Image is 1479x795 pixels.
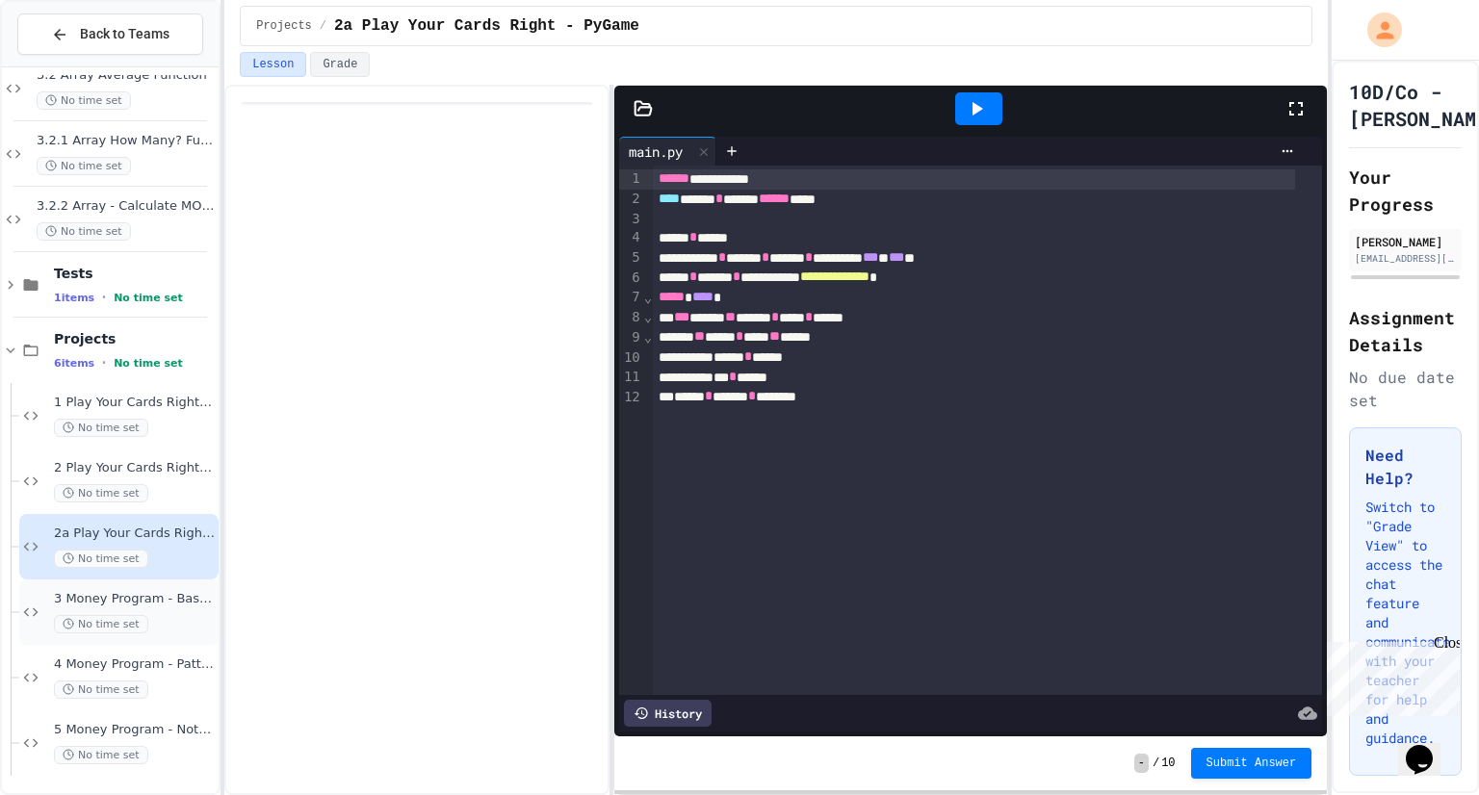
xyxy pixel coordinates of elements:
div: 6 [619,269,643,289]
div: 11 [619,368,643,388]
span: Fold line [643,309,653,324]
button: Submit Answer [1191,748,1312,779]
span: No time set [37,157,131,175]
span: 2 Play Your Cards Right - Improved [54,460,215,476]
span: 2a Play Your Cards Right - PyGame [334,14,639,38]
span: No time set [54,746,148,764]
span: No time set [54,680,148,699]
span: Projects [256,18,312,34]
div: 1 [619,169,643,190]
div: 5 [619,248,643,269]
span: No time set [54,615,148,633]
span: - [1134,754,1149,773]
span: 4 Money Program - Pattern Recogniton [54,656,215,673]
span: No time set [114,357,183,370]
div: Chat with us now!Close [8,8,133,122]
div: 2 [619,190,643,210]
div: main.py [619,137,716,166]
div: My Account [1347,8,1407,52]
span: No time set [54,550,148,568]
div: 9 [619,328,643,348]
span: No time set [37,91,131,110]
span: • [102,355,106,371]
h2: Your Progress [1349,164,1462,218]
button: Lesson [240,52,306,77]
span: 3.2 Array Average Function [37,67,215,84]
button: Back to Teams [17,13,203,55]
div: [EMAIL_ADDRESS][DOMAIN_NAME] [1355,251,1456,266]
div: main.py [619,141,692,162]
span: Fold line [643,290,653,305]
span: / [320,18,326,34]
span: 5 Money Program - Notes and Coins [54,722,215,738]
div: [PERSON_NAME] [1355,233,1456,250]
span: Back to Teams [80,24,169,44]
span: No time set [54,484,148,502]
span: 3 Money Program - Basic Version [54,591,215,607]
h3: Need Help? [1365,444,1445,490]
span: 1 items [54,292,94,304]
span: • [102,290,106,305]
span: 6 items [54,357,94,370]
div: No due date set [1349,366,1462,412]
div: 4 [619,228,643,248]
div: 3 [619,210,643,229]
span: No time set [37,222,131,241]
span: Submit Answer [1207,756,1297,771]
span: 2a Play Your Cards Right - PyGame [54,526,215,542]
span: No time set [54,419,148,437]
div: 8 [619,308,643,328]
div: History [624,700,712,727]
iframe: chat widget [1319,634,1460,716]
span: 3.2.2 Array - Calculate MODE Function [37,198,215,215]
span: 3.2.1 Array How Many? Function [37,133,215,149]
div: 12 [619,388,643,408]
span: Tests [54,265,215,282]
span: No time set [114,292,183,304]
p: Switch to "Grade View" to access the chat feature and communicate with your teacher for help and ... [1365,498,1445,748]
h2: Assignment Details [1349,304,1462,358]
span: 1 Play Your Cards Right - Basic Version [54,395,215,411]
span: Fold line [643,329,653,345]
span: Projects [54,330,215,347]
span: 10 [1161,756,1175,771]
div: 7 [619,288,643,308]
button: Grade [310,52,370,77]
div: 10 [619,348,643,369]
span: / [1153,756,1159,771]
iframe: chat widget [1398,718,1460,776]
